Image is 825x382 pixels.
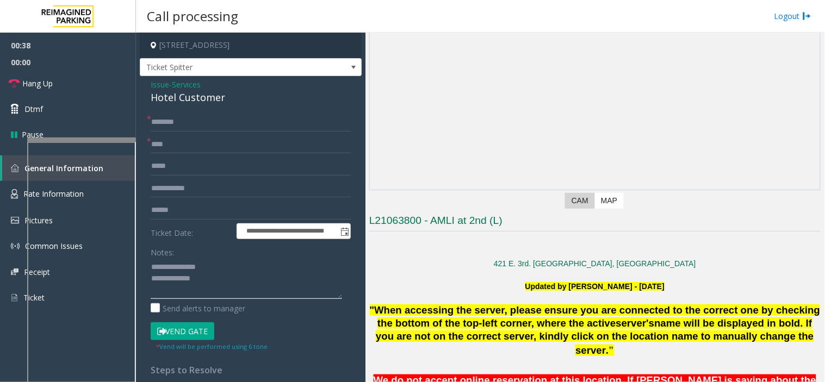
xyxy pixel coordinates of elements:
button: Vend Gate [151,322,214,341]
span: Hang Up [22,78,53,89]
img: 'icon' [11,268,18,275]
label: Send alerts to manager [151,303,245,314]
div: Hotel Customer [151,90,351,105]
span: name will be displayed in bold. If you are not on the correct server, kindly click on the locatio... [376,317,814,356]
span: Services [172,79,201,90]
span: Issue [151,79,169,90]
label: Map [594,193,624,209]
img: logout [803,10,811,22]
h3: L21063800 - AMLI at 2nd (L) [369,214,821,231]
img: 'icon' [11,293,18,303]
font: Updated by [PERSON_NAME] - [DATE] [525,282,665,291]
a: 421 E. 3rd. [GEOGRAPHIC_DATA], [GEOGRAPHIC_DATA] [494,259,696,268]
img: 'icon' [11,242,20,251]
label: Notes: [151,243,174,258]
span: ." [606,345,615,356]
small: Vend will be performed using 6 tone [156,342,268,350]
span: Ticket [23,292,45,303]
span: Toggle popup [338,224,350,239]
span: Pause [22,129,44,140]
span: Receipt [24,267,50,277]
a: General Information [2,155,136,181]
span: server's [616,317,655,329]
a: Logout [774,10,811,22]
span: "When accessing the server, please ensure you are connected to the correct one by checking the bo... [370,304,821,329]
span: Common Issues [25,241,83,251]
span: General Information [24,163,103,173]
span: - [169,79,201,90]
img: 'icon' [11,164,19,172]
span: Dtmf [24,103,43,115]
label: CAM [565,193,595,209]
img: 'icon' [11,189,18,199]
span: Pictures [24,215,53,226]
h4: Steps to Resolve [151,365,351,375]
label: Ticket Date: [148,223,234,240]
span: Ticket Spitter [140,59,317,76]
h4: [STREET_ADDRESS] [140,33,362,58]
span: Rate Information [23,189,84,199]
h3: Call processing [141,3,244,29]
img: 'icon' [11,217,19,224]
